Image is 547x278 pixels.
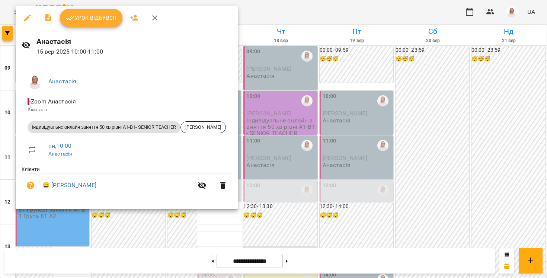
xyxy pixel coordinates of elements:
p: 15 вер 2025 10:00 - 11:00 [36,47,232,56]
span: Урок відбувся [66,13,116,22]
a: 😀 [PERSON_NAME] [42,181,96,190]
span: [PERSON_NAME] [181,124,225,131]
a: пн , 10:00 [48,142,71,149]
img: 7b3448e7bfbed3bd7cdba0ed84700e25.png [28,74,42,89]
span: Індивідуальне онлайн заняття 50 хв рівні А1-В1- SENIOR TEACHER [28,124,180,131]
p: Кімната [28,106,226,114]
h6: Анастасія [36,36,232,47]
div: [PERSON_NAME] [180,121,226,133]
a: Анастасія [48,151,72,157]
button: Урок відбувся [60,9,122,27]
button: Візит ще не сплачено. Додати оплату? [22,176,39,194]
a: Анастасія [48,78,76,85]
span: - Zoom Анастасія [28,98,77,105]
ul: Клієнти [22,166,232,200]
